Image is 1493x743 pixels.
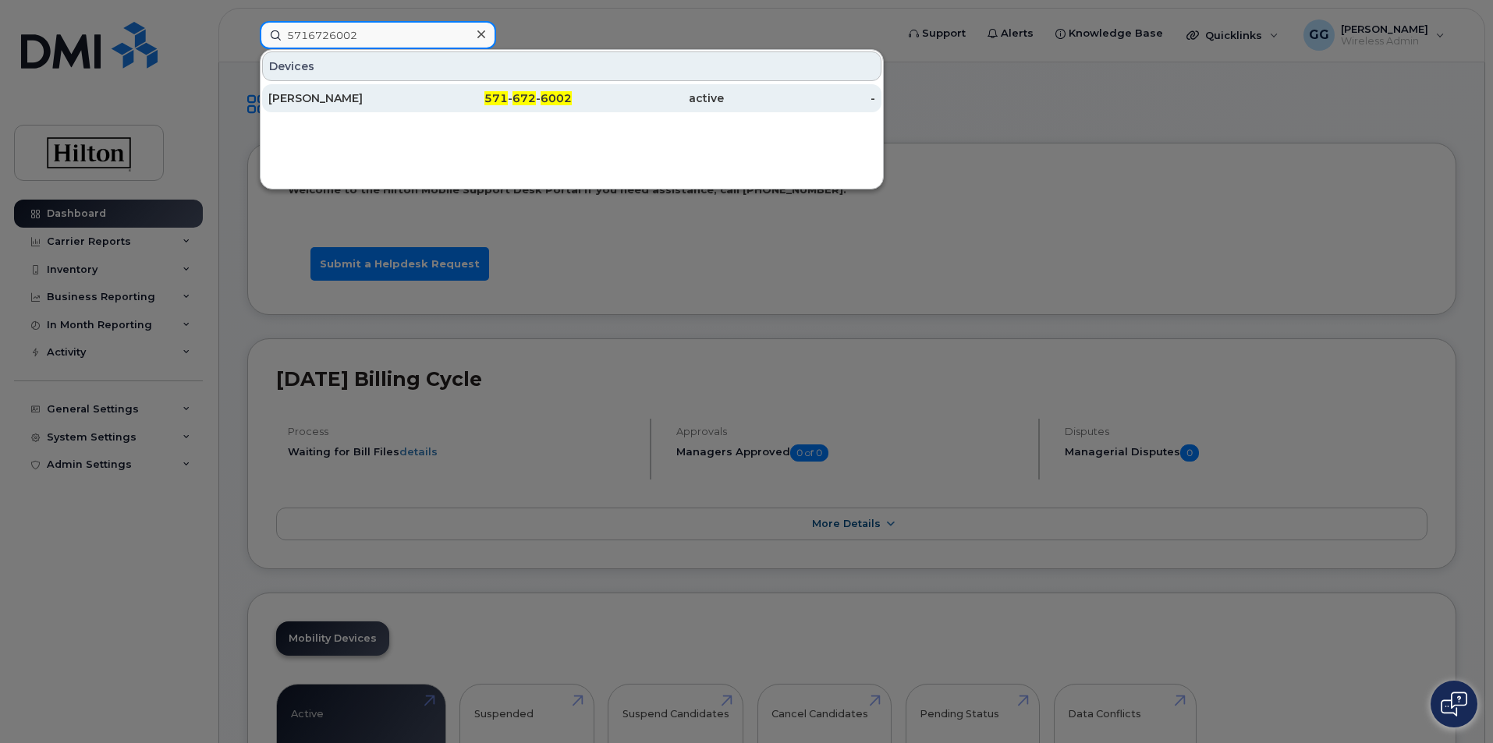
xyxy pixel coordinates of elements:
div: - - [420,90,573,106]
div: active [572,90,724,106]
img: Open chat [1441,692,1467,716]
div: [PERSON_NAME] [268,90,420,106]
span: 6002 [541,91,572,105]
div: Devices [262,51,881,81]
div: - [724,90,876,106]
span: 672 [512,91,536,105]
span: 571 [484,91,508,105]
a: [PERSON_NAME]571-672-6002active- [262,84,881,112]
